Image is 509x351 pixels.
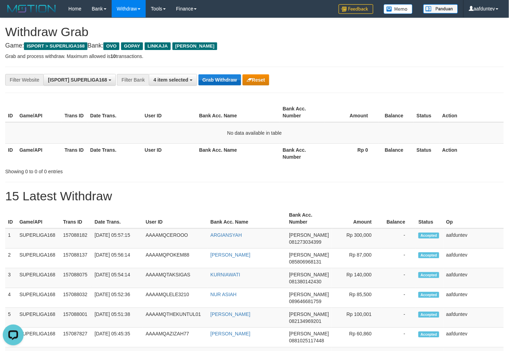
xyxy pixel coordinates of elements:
[5,102,17,122] th: ID
[211,272,240,277] a: KURNIAWATI
[332,308,382,328] td: Rp 100,001
[60,268,92,288] td: 157088075
[332,288,382,308] td: Rp 85,500
[280,102,325,122] th: Bank Acc. Number
[172,42,217,50] span: [PERSON_NAME]
[62,143,87,163] th: Trans ID
[17,249,60,268] td: SUPERLIGA168
[289,259,321,265] span: Copy 085806968131 to clipboard
[414,143,440,163] th: Status
[418,292,439,298] span: Accepted
[418,233,439,239] span: Accepted
[17,288,60,308] td: SUPERLIGA168
[87,143,142,163] th: Date Trans.
[143,228,208,249] td: AAAAMQCEROOO
[48,77,107,83] span: [ISPORT] SUPERLIGA168
[211,292,237,297] a: NUR ASIAH
[382,308,416,328] td: -
[60,249,92,268] td: 157088137
[60,228,92,249] td: 157088182
[332,209,382,228] th: Amount
[121,42,143,50] span: GOPAY
[145,42,171,50] span: LINKAJA
[211,311,251,317] a: [PERSON_NAME]
[443,308,504,328] td: aafduntev
[382,328,416,348] td: -
[5,288,17,308] td: 4
[384,4,413,14] img: Button%20Memo.svg
[418,312,439,318] span: Accepted
[92,288,143,308] td: [DATE] 05:52:36
[440,143,504,163] th: Action
[142,143,196,163] th: User ID
[443,249,504,268] td: aafduntev
[110,53,116,59] strong: 10
[5,25,504,39] h1: Withdraw Grab
[153,77,188,83] span: 4 item selected
[289,272,329,277] span: [PERSON_NAME]
[289,331,329,337] span: [PERSON_NAME]
[440,102,504,122] th: Action
[423,4,458,14] img: panduan.png
[92,249,143,268] td: [DATE] 05:56:14
[280,143,325,163] th: Bank Acc. Number
[17,328,60,348] td: SUPERLIGA168
[332,228,382,249] td: Rp 300,000
[60,288,92,308] td: 157088032
[117,74,149,86] div: Filter Bank
[92,268,143,288] td: [DATE] 05:54:14
[332,328,382,348] td: Rp 60,860
[418,332,439,337] span: Accepted
[211,331,251,337] a: [PERSON_NAME]
[143,328,208,348] td: AAAAMQAZIZAH77
[379,143,414,163] th: Balance
[243,74,269,85] button: Reset
[5,143,17,163] th: ID
[5,189,504,203] h1: 15 Latest Withdraw
[196,102,280,122] th: Bank Acc. Name
[382,288,416,308] td: -
[286,209,332,228] th: Bank Acc. Number
[289,338,324,344] span: Copy 0881025117448 to clipboard
[289,292,329,297] span: [PERSON_NAME]
[143,249,208,268] td: AAAAMQPOKEM88
[289,299,321,304] span: Copy 089646681759 to clipboard
[5,249,17,268] td: 2
[414,102,440,122] th: Status
[60,209,92,228] th: Trans ID
[5,53,504,60] p: Grab and process withdraw. Maximum allowed is transactions.
[208,209,287,228] th: Bank Acc. Name
[143,268,208,288] td: AAAAMQTAKSIGAS
[17,209,60,228] th: Game/API
[17,143,62,163] th: Game/API
[443,268,504,288] td: aafduntev
[443,209,504,228] th: Op
[289,239,321,245] span: Copy 081273034399 to clipboard
[443,228,504,249] td: aafduntev
[143,308,208,328] td: AAAAMQTHEKUNTUL01
[211,252,251,258] a: [PERSON_NAME]
[43,74,116,86] button: [ISPORT] SUPERLIGA168
[416,209,443,228] th: Status
[443,328,504,348] td: aafduntev
[143,209,208,228] th: User ID
[443,288,504,308] td: aafduntev
[289,279,321,284] span: Copy 081380142430 to clipboard
[5,42,504,49] h4: Game: Bank:
[325,143,379,163] th: Rp 0
[325,102,379,122] th: Amount
[92,308,143,328] td: [DATE] 05:51:38
[3,3,24,24] button: Open LiveChat chat widget
[211,232,242,238] a: ARGIANSYAH
[17,268,60,288] td: SUPERLIGA168
[5,209,17,228] th: ID
[289,318,321,324] span: Copy 082134969201 to clipboard
[142,102,196,122] th: User ID
[17,308,60,328] td: SUPERLIGA168
[289,252,329,258] span: [PERSON_NAME]
[92,228,143,249] td: [DATE] 05:57:15
[332,268,382,288] td: Rp 140,000
[339,4,373,14] img: Feedback.jpg
[60,308,92,328] td: 157088001
[379,102,414,122] th: Balance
